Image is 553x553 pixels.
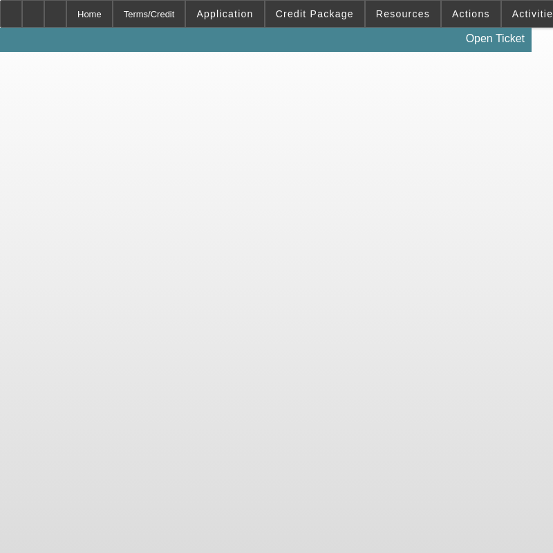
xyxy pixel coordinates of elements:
[265,1,364,27] button: Credit Package
[366,1,440,27] button: Resources
[376,8,430,19] span: Resources
[460,27,530,51] a: Open Ticket
[442,1,500,27] button: Actions
[276,8,354,19] span: Credit Package
[452,8,490,19] span: Actions
[186,1,263,27] button: Application
[196,8,253,19] span: Application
